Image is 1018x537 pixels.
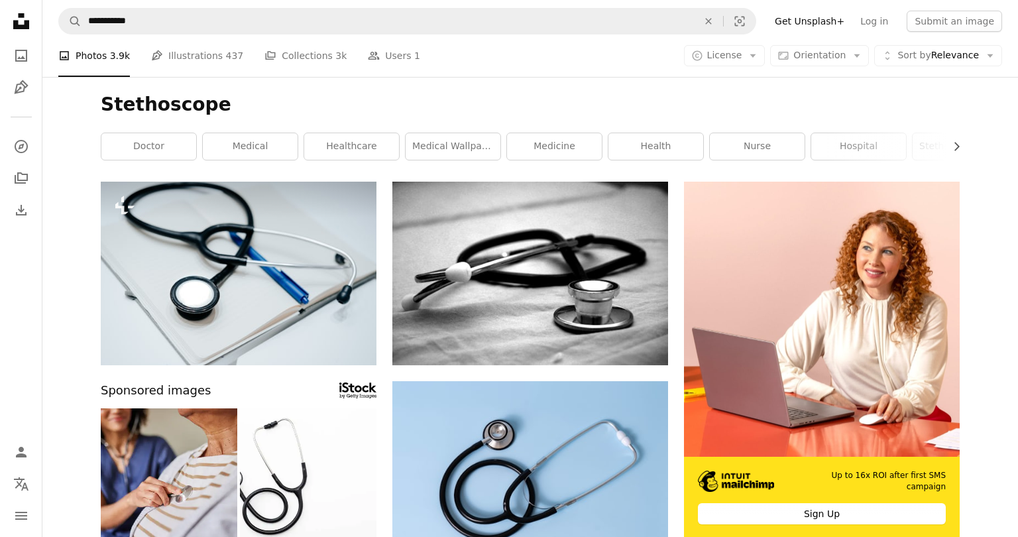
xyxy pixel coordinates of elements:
img: a book with a stethoscope on top of it [101,182,376,365]
button: Visual search [724,9,756,34]
a: a pair of black headphones [392,467,668,479]
img: file-1722962837469-d5d3a3dee0c7image [684,182,960,457]
a: a book with a stethoscope on top of it [101,267,376,279]
div: Sign Up [698,503,946,524]
a: Illustrations [8,74,34,101]
button: Search Unsplash [59,9,82,34]
button: Language [8,471,34,497]
a: Users 1 [368,34,420,77]
span: Sort by [897,50,931,60]
a: hospital [811,133,906,160]
a: Photos [8,42,34,69]
a: Collections [8,165,34,192]
h1: Stethoscope [101,93,960,117]
a: Log in [852,11,896,32]
a: medical [203,133,298,160]
img: black and gray stethoscope [392,182,668,365]
a: doctor [101,133,196,160]
span: Orientation [793,50,846,60]
a: nurse [710,133,805,160]
span: License [707,50,742,60]
a: Download History [8,197,34,223]
span: 1 [414,48,420,63]
button: Submit an image [907,11,1002,32]
span: Relevance [897,49,979,62]
a: healthcare [304,133,399,160]
button: Orientation [770,45,869,66]
a: black and gray stethoscope [392,267,668,279]
button: Clear [694,9,723,34]
a: medical wallpaper [406,133,500,160]
button: scroll list to the right [944,133,960,160]
a: Illustrations 437 [151,34,243,77]
button: Sort byRelevance [874,45,1002,66]
span: Sponsored images [101,381,211,400]
span: 437 [226,48,244,63]
a: health [608,133,703,160]
a: stethoscope heart [913,133,1007,160]
button: License [684,45,765,66]
button: Menu [8,503,34,529]
a: Log in / Sign up [8,439,34,465]
img: file-1690386555781-336d1949dad1image [698,471,774,492]
a: Get Unsplash+ [767,11,852,32]
span: 3k [335,48,347,63]
span: Up to 16x ROI after first SMS campaign [793,470,946,493]
a: medicine [507,133,602,160]
a: Explore [8,133,34,160]
form: Find visuals sitewide [58,8,756,34]
a: Collections 3k [264,34,347,77]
